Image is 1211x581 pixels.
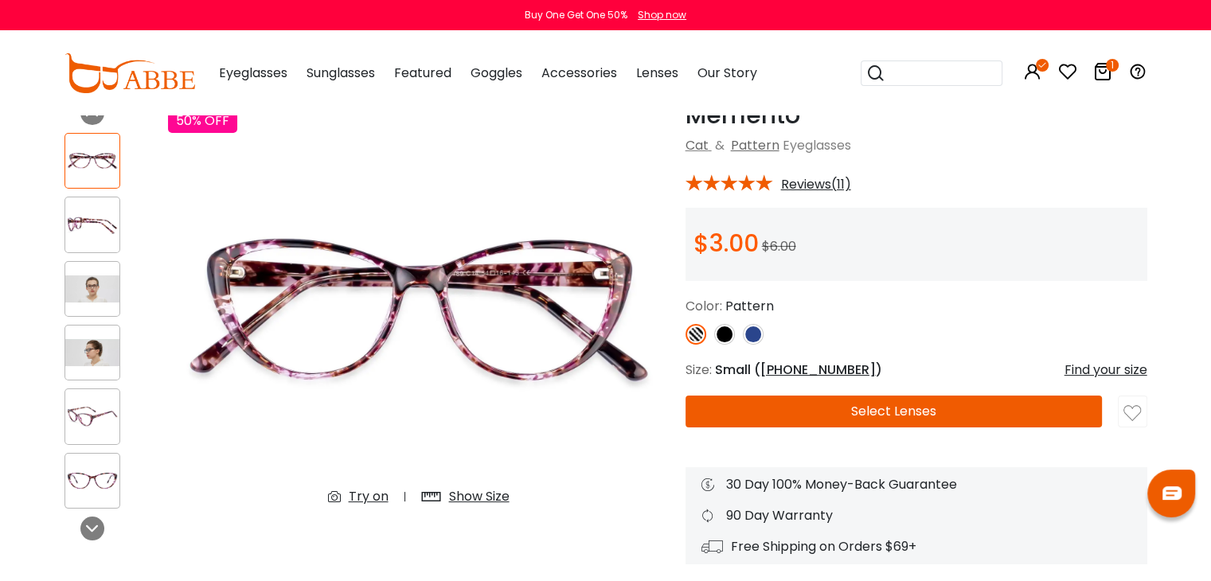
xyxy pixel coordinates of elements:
[712,136,728,154] span: &
[219,64,287,82] span: Eyeglasses
[783,136,851,154] span: Eyeglasses
[686,136,709,154] a: Cat
[693,226,759,260] span: $3.00
[725,297,774,315] span: Pattern
[686,361,712,379] span: Size:
[701,475,1131,494] div: 30 Day 100% Money-Back Guarantee
[168,101,670,519] img: Memento Pattern Acetate Eyeglasses , UniversalBridgeFit Frames from ABBE Glasses
[449,487,510,506] div: Show Size
[760,361,876,379] span: [PHONE_NUMBER]
[1162,486,1182,500] img: chat
[307,64,375,82] span: Sunglasses
[701,506,1131,525] div: 90 Day Warranty
[65,212,119,239] img: Memento Pattern Acetate Eyeglasses , UniversalBridgeFit Frames from ABBE Glasses
[394,64,451,82] span: Featured
[65,147,119,174] img: Memento Pattern Acetate Eyeglasses , UniversalBridgeFit Frames from ABBE Glasses
[65,467,119,494] img: Memento Pattern Acetate Eyeglasses , UniversalBridgeFit Frames from ABBE Glasses
[697,64,757,82] span: Our Story
[762,237,796,255] span: $6.00
[525,8,627,22] div: Buy One Get One 50%
[630,8,686,21] a: Shop now
[64,53,195,93] img: abbeglasses.com
[686,396,1103,427] button: Select Lenses
[686,297,722,315] span: Color:
[731,136,779,154] a: Pattern
[65,403,119,430] img: Memento Pattern Acetate Eyeglasses , UniversalBridgeFit Frames from ABBE Glasses
[715,361,882,379] span: Small ( )
[349,487,389,506] div: Try on
[1123,404,1141,422] img: like
[541,64,617,82] span: Accessories
[636,64,678,82] span: Lenses
[686,101,1147,130] h1: Memento
[781,177,851,192] span: Reviews(11)
[168,109,237,133] div: 50% OFF
[1093,65,1112,84] a: 1
[701,537,1131,556] div: Free Shipping on Orders $69+
[471,64,522,82] span: Goggles
[65,275,119,302] img: Memento Pattern Acetate Eyeglasses , UniversalBridgeFit Frames from ABBE Glasses
[65,339,119,366] img: Memento Pattern Acetate Eyeglasses , UniversalBridgeFit Frames from ABBE Glasses
[1106,59,1119,72] i: 1
[638,8,686,22] div: Shop now
[1065,361,1147,380] div: Find your size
